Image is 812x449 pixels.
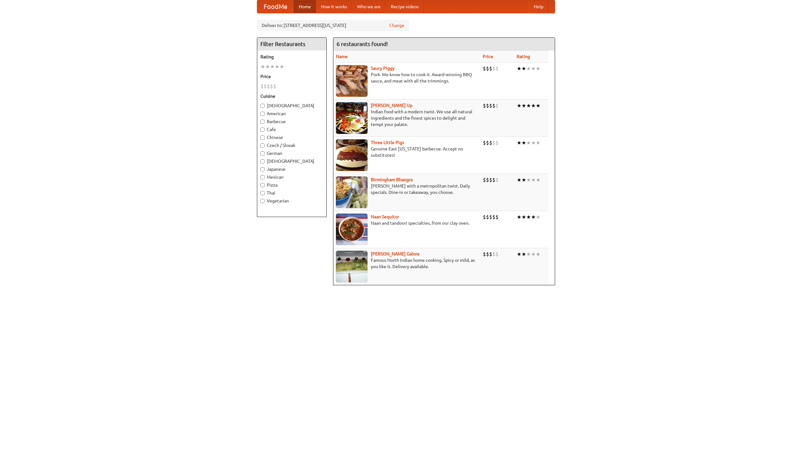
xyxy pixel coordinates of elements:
[486,65,489,72] li: $
[489,102,492,109] li: $
[483,102,486,109] li: $
[526,65,531,72] li: ★
[260,120,265,124] input: Barbecue
[260,143,265,148] input: Czech / Slovak
[489,214,492,221] li: $
[260,104,265,108] input: [DEMOGRAPHIC_DATA]
[536,65,540,72] li: ★
[526,139,531,146] li: ★
[529,0,548,13] a: Help
[336,257,478,270] p: Famous North Indian home cooking. Spicy or mild, as you like it. Delivery available.
[495,65,499,72] li: $
[260,93,323,99] h5: Cuisine
[294,0,316,13] a: Home
[517,65,521,72] li: ★
[371,251,420,256] a: [PERSON_NAME] Galore
[495,251,499,258] li: $
[531,214,536,221] li: ★
[517,102,521,109] li: ★
[492,65,495,72] li: $
[531,176,536,183] li: ★
[486,139,489,146] li: $
[521,176,526,183] li: ★
[260,199,265,203] input: Vegetarian
[260,128,265,132] input: Cafe
[260,151,265,155] input: German
[265,63,270,70] li: ★
[483,54,493,59] a: Price
[336,251,368,282] img: currygalore.jpg
[492,176,495,183] li: $
[526,102,531,109] li: ★
[521,251,526,258] li: ★
[270,83,273,90] li: $
[336,220,478,226] p: Naan and tandoori specialties, from our clay oven.
[486,214,489,221] li: $
[260,174,323,180] label: Mexican
[531,65,536,72] li: ★
[260,135,265,140] input: Chinese
[495,139,499,146] li: $
[260,54,323,60] h5: Rating
[536,139,540,146] li: ★
[371,66,395,71] b: Saucy Piggy
[536,214,540,221] li: ★
[273,83,276,90] li: $
[492,102,495,109] li: $
[489,176,492,183] li: $
[517,214,521,221] li: ★
[260,83,264,90] li: $
[517,176,521,183] li: ★
[492,139,495,146] li: $
[531,251,536,258] li: ★
[257,20,409,31] div: Deliver to: [STREET_ADDRESS][US_STATE]
[495,176,499,183] li: $
[337,41,388,47] ng-pluralize: 6 restaurants found!
[260,63,265,70] li: ★
[531,139,536,146] li: ★
[521,214,526,221] li: ★
[389,22,404,29] a: Change
[264,83,267,90] li: $
[526,251,531,258] li: ★
[486,251,489,258] li: $
[483,251,486,258] li: $
[536,102,540,109] li: ★
[260,126,323,133] label: Cafe
[531,102,536,109] li: ★
[270,63,275,70] li: ★
[336,71,478,84] p: Pork. We know how to cook it. Award-winning BBQ sauce, and meat with all the trimmings.
[486,102,489,109] li: $
[371,214,399,219] a: Naan Sequitur
[336,183,478,195] p: [PERSON_NAME] with a metropolitan twist. Daily specials. Dine-in or takeaway, you choose.
[260,175,265,179] input: Mexican
[260,142,323,149] label: Czech / Slovak
[371,140,404,145] a: Three Little Pigs
[260,118,323,125] label: Barbecue
[316,0,352,13] a: How it works
[260,183,265,187] input: Pizza
[336,65,368,97] img: saucy.jpg
[257,0,294,13] a: FoodMe
[521,139,526,146] li: ★
[483,214,486,221] li: $
[495,214,499,221] li: $
[260,190,323,196] label: Thai
[521,102,526,109] li: ★
[371,177,413,182] a: Birmingham Bhangra
[336,146,478,158] p: Genuine East [US_STATE] barbecue. Accept no substitutes!
[492,251,495,258] li: $
[257,38,326,50] h4: Filter Restaurants
[526,176,531,183] li: ★
[483,65,486,72] li: $
[260,112,265,116] input: American
[260,102,323,109] label: [DEMOGRAPHIC_DATA]
[483,176,486,183] li: $
[352,0,386,13] a: Who we are
[517,54,530,59] a: Rating
[336,214,368,245] img: naansequitur.jpg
